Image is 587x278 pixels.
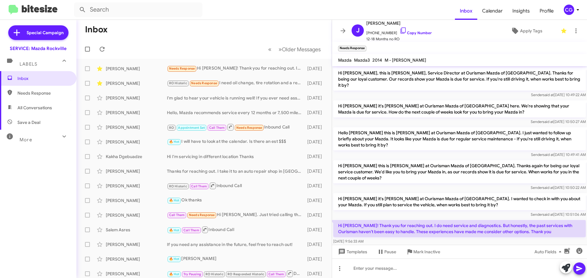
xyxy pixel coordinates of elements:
[304,80,327,86] div: [DATE]
[304,139,327,145] div: [DATE]
[531,92,586,97] span: Sender [DATE] 10:49:22 AM
[20,137,32,143] span: More
[455,2,477,20] a: Inbox
[167,197,304,204] div: Ok thanks
[543,119,553,124] span: said at
[169,198,179,202] span: 🔥 Hot
[508,2,535,20] a: Insights
[400,31,432,35] a: Copy Number
[17,119,40,125] span: Save a Deal
[106,153,167,160] div: Kakha Dgebuadze
[106,110,167,116] div: [PERSON_NAME]
[106,124,167,130] div: [PERSON_NAME]
[20,61,37,67] span: Labels
[531,212,586,217] span: Sender [DATE] 10:51:06 AM
[304,124,327,130] div: [DATE]
[167,226,304,233] div: Inbound Call
[169,184,187,188] span: RO Historic
[169,228,179,232] span: 🔥 Hot
[10,45,67,52] div: SERVICE: Mazda Rockville
[106,66,167,72] div: [PERSON_NAME]
[167,211,304,218] div: Hi [PERSON_NAME]. Just tried calling the service line but can't get thru. Could you have someone ...
[106,197,167,204] div: [PERSON_NAME]
[169,81,187,85] span: RO Historic
[385,57,426,63] span: M - [PERSON_NAME]
[333,193,586,210] p: Hi [PERSON_NAME] it's [PERSON_NAME] at Ourisman Mazda of [GEOGRAPHIC_DATA]. I wanted to check in ...
[205,272,223,276] span: RO Historic
[169,140,179,144] span: 🔥 Hot
[167,110,304,116] div: Hello, Mazda recommends service every 12 months or 7,500 miles. Which ever comes first!
[167,270,304,277] div: Does 1:00 PM work for you?
[338,57,352,63] span: Mazda
[27,30,64,36] span: Special Campaign
[106,271,167,277] div: [PERSON_NAME]
[366,20,432,27] span: [PERSON_NAME]
[17,90,69,96] span: Needs Response
[279,45,282,53] span: »
[169,213,185,217] span: Call Them
[191,81,217,85] span: Needs Response
[535,2,559,20] a: Profile
[167,65,304,72] div: Hi [PERSON_NAME]! Thank you for reaching out. I do need service and diagnostics. But honestly, th...
[304,110,327,116] div: [DATE]
[178,126,205,130] span: Appointment Set
[236,126,262,130] span: Needs Response
[559,5,580,15] button: CG
[74,2,202,17] input: Search
[183,272,201,276] span: Try Pausing
[337,246,367,257] span: Templates
[372,246,401,257] button: Pause
[354,57,370,63] span: Mazda3
[106,139,167,145] div: [PERSON_NAME]
[191,184,207,188] span: Call Them
[167,255,304,262] div: [PERSON_NAME]
[477,2,508,20] a: Calendar
[531,185,586,190] span: Sender [DATE] 10:50:22 AM
[106,241,167,247] div: [PERSON_NAME]
[268,45,271,53] span: «
[268,272,284,276] span: Call Them
[167,123,304,131] div: Inbound Call
[275,43,324,56] button: Next
[304,241,327,247] div: [DATE]
[413,246,440,257] span: Mark Inactive
[543,92,554,97] span: said at
[106,80,167,86] div: [PERSON_NAME]
[304,256,327,262] div: [DATE]
[332,246,372,257] button: Templates
[304,66,327,72] div: [DATE]
[167,241,304,247] div: If you need any assistance in the future, feel free to reach out!
[304,95,327,101] div: [DATE]
[520,25,542,36] span: Apply Tags
[167,80,304,87] div: I need oil change, tire rotation and a recall taken care of. 1030 or 1100 am is best time of day....
[264,43,275,56] button: Previous
[167,138,304,145] div: I will have to look at the calendar. Is there an est $$$
[183,228,199,232] span: Call Them
[17,105,52,111] span: All Conversations
[106,256,167,262] div: [PERSON_NAME]
[564,5,574,15] div: CG
[531,152,586,157] span: Sender [DATE] 10:49:41 AM
[333,239,364,244] span: [DATE] 9:56:33 AM
[167,182,304,190] div: Inbound Call
[531,119,586,124] span: Sender [DATE] 10:50:27 AM
[8,25,68,40] a: Special Campaign
[265,43,324,56] nav: Page navigation example
[189,213,215,217] span: Needs Response
[304,271,327,277] div: [DATE]
[366,27,432,36] span: [PHONE_NUMBER]
[543,212,553,217] span: said at
[333,67,586,91] p: Hi [PERSON_NAME], this is [PERSON_NAME], Service Director at Ourisman Mazda of [GEOGRAPHIC_DATA]....
[401,246,445,257] button: Mark Inactive
[169,67,195,70] span: Needs Response
[167,95,304,101] div: I'm glad to hear your vehicle is running well! If you ever need assistance or have any maintenanc...
[282,46,321,53] span: Older Messages
[543,185,553,190] span: said at
[338,46,366,51] small: Needs Response
[304,168,327,174] div: [DATE]
[366,36,432,42] span: 12-18 Months no RO
[106,168,167,174] div: [PERSON_NAME]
